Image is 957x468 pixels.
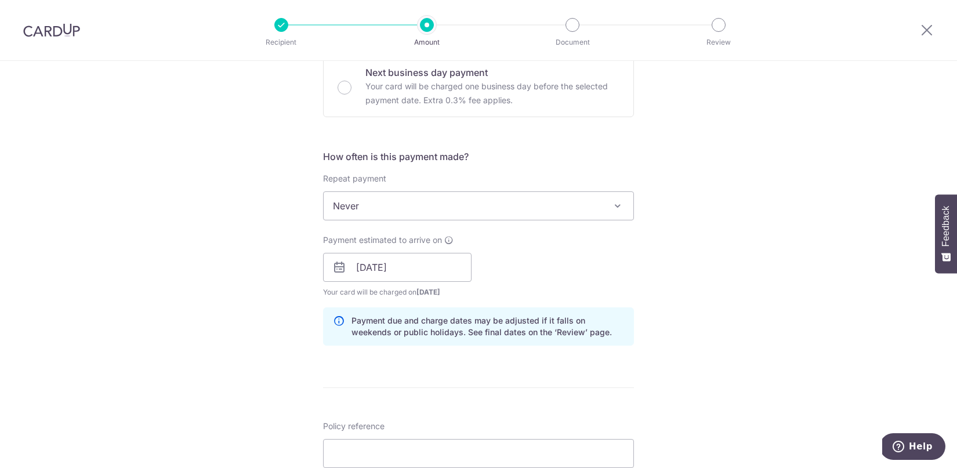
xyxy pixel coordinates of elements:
[365,66,619,79] p: Next business day payment
[416,288,440,296] span: [DATE]
[23,23,80,37] img: CardUp
[323,234,442,246] span: Payment estimated to arrive on
[323,191,634,220] span: Never
[530,37,615,48] p: Document
[323,173,386,184] label: Repeat payment
[941,206,951,246] span: Feedback
[351,315,624,338] p: Payment due and charge dates may be adjusted if it falls on weekends or public holidays. See fina...
[384,37,470,48] p: Amount
[935,194,957,273] button: Feedback - Show survey
[882,433,945,462] iframe: Opens a widget where you can find more information
[323,286,472,298] span: Your card will be charged on
[323,253,472,282] input: DD / MM / YYYY
[323,150,634,164] h5: How often is this payment made?
[238,37,324,48] p: Recipient
[676,37,762,48] p: Review
[365,79,619,107] p: Your card will be charged one business day before the selected payment date. Extra 0.3% fee applies.
[324,192,633,220] span: Never
[323,420,385,432] label: Policy reference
